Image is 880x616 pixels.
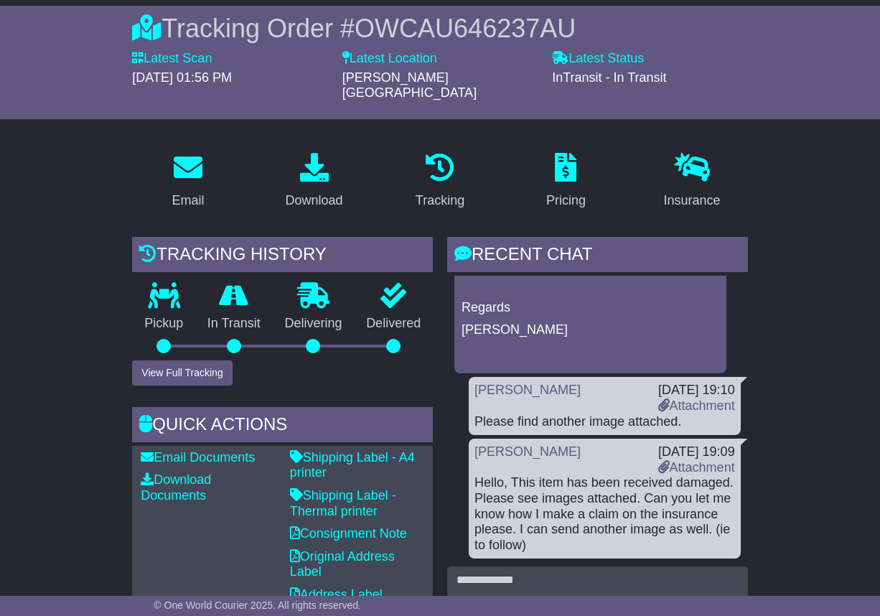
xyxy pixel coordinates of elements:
p: Delivered [354,316,433,332]
a: Insurance [654,148,729,215]
a: Attachment [658,460,735,475]
a: Download [276,148,352,215]
a: Attachment [658,398,735,413]
a: [PERSON_NAME] [474,444,581,459]
a: Shipping Label - A4 printer [290,450,415,480]
a: Download Documents [141,472,211,503]
a: Shipping Label - Thermal printer [290,488,396,518]
a: Consignment Note [290,526,407,541]
div: Tracking [416,191,464,210]
span: InTransit - In Transit [552,70,666,85]
div: Insurance [663,191,720,210]
div: Email [172,191,205,210]
div: Hello, This item has been received damaged. Please see images attached. Can you let me know how I... [474,475,735,553]
a: Original Address Label [290,549,395,579]
a: [PERSON_NAME] [474,383,581,397]
span: © One World Courier 2025. All rights reserved. [154,599,361,611]
div: [DATE] 19:09 [658,444,735,460]
div: Download [286,191,343,210]
div: Pricing [546,191,586,210]
a: Email [163,148,214,215]
div: Tracking Order # [132,13,747,44]
span: OWCAU646237AU [355,14,576,43]
div: [DATE] 19:10 [658,383,735,398]
a: Address Label [290,587,383,602]
p: Delivering [273,316,355,332]
label: Latest Location [342,51,437,67]
p: Pickup [132,316,195,332]
a: Tracking [406,148,474,215]
p: In Transit [195,316,273,332]
div: RECENT CHAT [447,237,748,276]
div: Quick Actions [132,407,433,446]
a: Pricing [537,148,595,215]
div: Tracking history [132,237,433,276]
button: View Full Tracking [132,360,232,386]
span: [PERSON_NAME][GEOGRAPHIC_DATA] [342,70,477,101]
p: Regards [462,300,719,316]
a: Email Documents [141,450,255,465]
label: Latest Status [552,51,644,67]
span: [DATE] 01:56 PM [132,70,232,85]
p: [PERSON_NAME] [462,322,719,338]
label: Latest Scan [132,51,212,67]
div: Please find another image attached. [474,414,735,430]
